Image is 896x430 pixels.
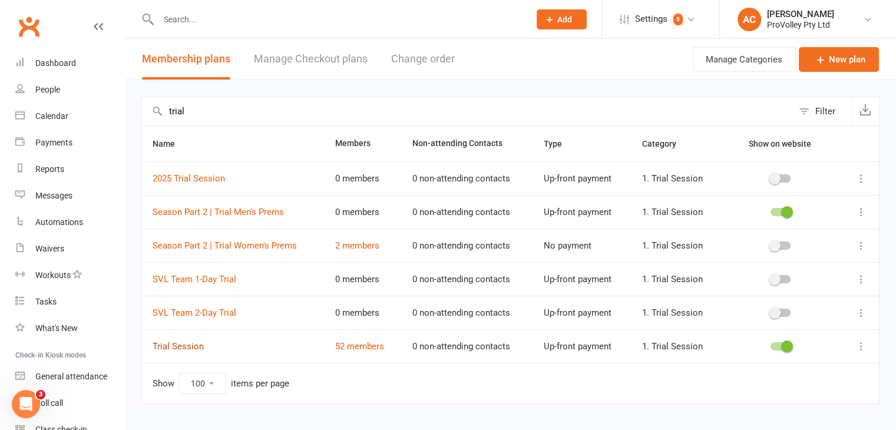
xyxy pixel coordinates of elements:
td: Up-front payment [533,195,632,229]
td: 0 members [325,262,402,296]
div: General attendance [35,372,107,381]
input: Search by name [142,97,793,125]
div: Calendar [35,111,68,121]
td: 0 non-attending contacts [402,329,533,363]
button: Filter [793,97,851,125]
td: 1. Trial Session [632,161,722,195]
button: Membership plans [142,39,230,80]
a: Season Part 2 | Trial Women's Prems [153,240,297,251]
iframe: Intercom live chat [12,390,40,418]
span: 3 [36,390,45,399]
a: Dashboard [15,50,124,77]
div: Tasks [35,297,57,306]
td: 0 members [325,296,402,329]
button: Change order [391,39,455,80]
span: Show on website [748,139,811,148]
a: Reports [15,156,124,183]
td: 1. Trial Session [632,195,722,229]
a: SVL Team 1-Day Trial [153,274,236,285]
a: Waivers [15,236,124,262]
div: [PERSON_NAME] [767,9,834,19]
a: Manage Checkout plans [254,39,368,80]
button: Show on website [738,137,824,151]
td: No payment [533,229,632,262]
div: ProVolley Pty Ltd [767,19,834,30]
a: 52 members [335,341,384,352]
td: 0 members [325,195,402,229]
a: People [15,77,124,103]
td: Up-front payment [533,161,632,195]
button: Type [544,137,575,151]
button: Add [537,9,587,29]
span: Name [153,139,188,148]
td: Up-front payment [533,296,632,329]
a: Messages [15,183,124,209]
button: Manage Categories [692,47,796,72]
td: 1. Trial Session [632,296,722,329]
div: What's New [35,323,78,333]
span: Settings [635,6,667,32]
div: Waivers [35,244,64,253]
div: Show [153,373,289,394]
div: Filter [815,104,835,118]
a: 2 members [335,240,379,251]
div: Dashboard [35,58,76,68]
a: SVL Team 2-Day Trial [153,307,236,318]
td: Up-front payment [533,329,632,363]
span: Category [642,139,689,148]
a: Calendar [15,103,124,130]
td: 1. Trial Session [632,329,722,363]
td: 0 members [325,161,402,195]
td: 0 non-attending contacts [402,262,533,296]
a: Payments [15,130,124,156]
span: Add [557,15,572,24]
a: Automations [15,209,124,236]
div: Payments [35,138,72,147]
div: Workouts [35,270,71,280]
a: New plan [799,47,879,72]
div: items per page [231,379,289,389]
a: What's New [15,315,124,342]
td: 1. Trial Session [632,229,722,262]
th: Members [325,126,402,161]
div: Messages [35,191,72,200]
input: Search... [155,11,521,28]
a: Roll call [15,390,124,416]
span: Type [544,139,575,148]
div: Roll call [35,398,63,408]
a: General attendance kiosk mode [15,363,124,390]
td: 0 non-attending contacts [402,195,533,229]
a: Clubworx [14,12,44,41]
div: Automations [35,217,83,227]
td: 0 non-attending contacts [402,161,533,195]
button: Category [642,137,689,151]
div: Reports [35,164,64,174]
a: Trial Session [153,341,204,352]
span: 5 [673,14,683,25]
th: Non-attending Contacts [402,126,533,161]
button: Name [153,137,188,151]
td: 0 non-attending contacts [402,229,533,262]
td: Up-front payment [533,262,632,296]
a: Tasks [15,289,124,315]
a: Season Part 2 | Trial Men's Prems [153,207,284,217]
td: 1. Trial Session [632,262,722,296]
div: People [35,85,60,94]
a: Workouts [15,262,124,289]
a: 2025 Trial Session [153,173,225,184]
td: 0 non-attending contacts [402,296,533,329]
div: AC [738,8,761,31]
